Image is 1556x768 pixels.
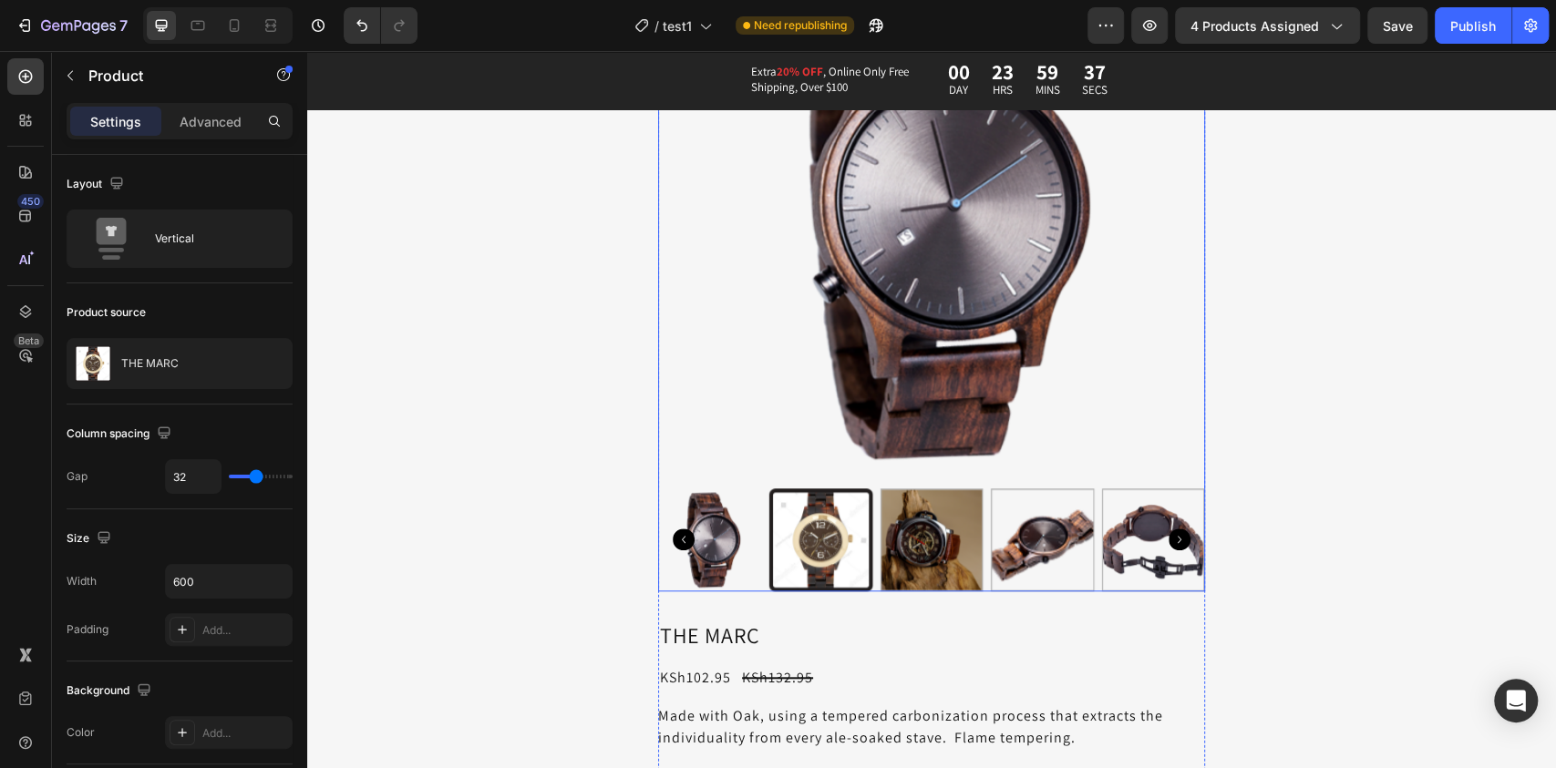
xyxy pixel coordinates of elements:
[7,7,136,44] button: 7
[351,655,856,696] p: Made with Oak, using a tempered carbonization process that extracts the individuality from every ...
[663,16,692,36] span: test1
[17,194,44,209] div: 450
[67,621,108,638] div: Padding
[351,614,426,640] div: KSh102.95
[166,565,292,598] input: Auto
[754,17,847,34] span: Need republishing
[1494,679,1538,722] div: Open Intercom Messenger
[202,622,288,639] div: Add...
[67,527,115,551] div: Size
[14,333,44,348] div: Beta
[67,573,97,589] div: Width
[88,65,243,87] p: Product
[351,712,472,738] legend: Band color: Brown
[67,724,95,741] div: Color
[119,15,128,36] p: 7
[1175,7,1360,44] button: 4 products assigned
[155,218,266,260] div: Vertical
[67,422,175,446] div: Column spacing
[166,460,221,493] input: Auto
[90,112,141,131] p: Settings
[654,16,659,36] span: /
[75,345,111,382] img: product feature img
[433,614,508,640] div: KSh132.95
[67,304,146,321] div: Product source
[307,51,1556,768] iframe: Design area
[344,7,417,44] div: Undo/Redo
[202,725,288,742] div: Add...
[67,679,155,703] div: Background
[180,112,242,131] p: Advanced
[351,569,898,599] h2: THE MARC
[861,477,883,499] button: Carousel Next Arrow
[366,477,387,499] button: Carousel Back Arrow
[1383,18,1413,34] span: Save
[1367,7,1427,44] button: Save
[121,357,179,370] p: THE MARC
[67,468,88,485] div: Gap
[1450,16,1496,36] div: Publish
[1190,16,1319,36] span: 4 products assigned
[1435,7,1511,44] button: Publish
[67,172,128,197] div: Layout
